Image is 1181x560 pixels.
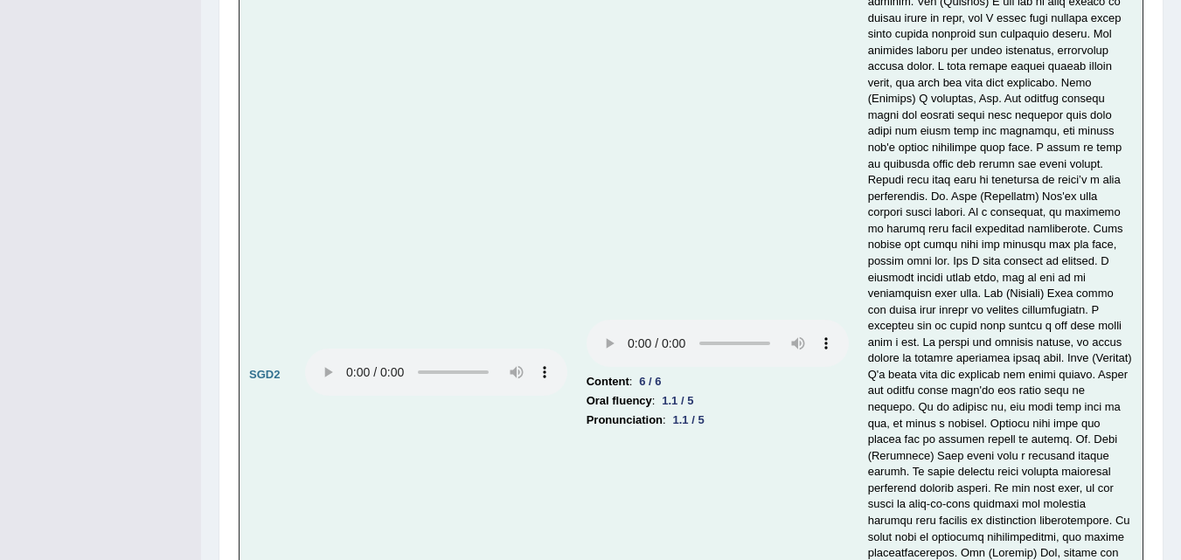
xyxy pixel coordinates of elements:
[587,372,629,391] b: Content
[587,372,849,391] li: :
[666,411,712,429] div: 1.1 / 5
[587,391,849,411] li: :
[587,411,663,430] b: Pronunciation
[249,368,280,381] b: SGD2
[587,411,849,430] li: :
[655,391,700,410] div: 1.1 / 5
[632,372,668,391] div: 6 / 6
[587,391,652,411] b: Oral fluency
